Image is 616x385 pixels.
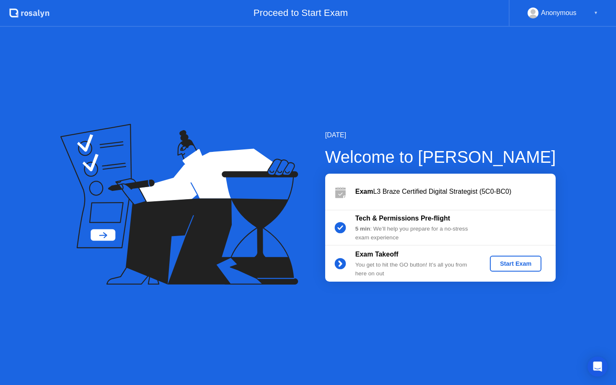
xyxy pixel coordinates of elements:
[493,260,538,267] div: Start Exam
[355,261,476,278] div: You get to hit the GO button! It’s all you from here on out
[355,187,556,197] div: L3 Braze Certified Digital Strategist (5C0-BC0)
[355,188,373,195] b: Exam
[355,215,450,222] b: Tech & Permissions Pre-flight
[325,144,556,169] div: Welcome to [PERSON_NAME]
[325,130,556,140] div: [DATE]
[355,251,399,258] b: Exam Takeoff
[490,256,541,272] button: Start Exam
[588,357,608,377] div: Open Intercom Messenger
[594,8,598,18] div: ▼
[355,225,476,242] div: : We’ll help you prepare for a no-stress exam experience
[355,226,370,232] b: 5 min
[541,8,577,18] div: Anonymous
